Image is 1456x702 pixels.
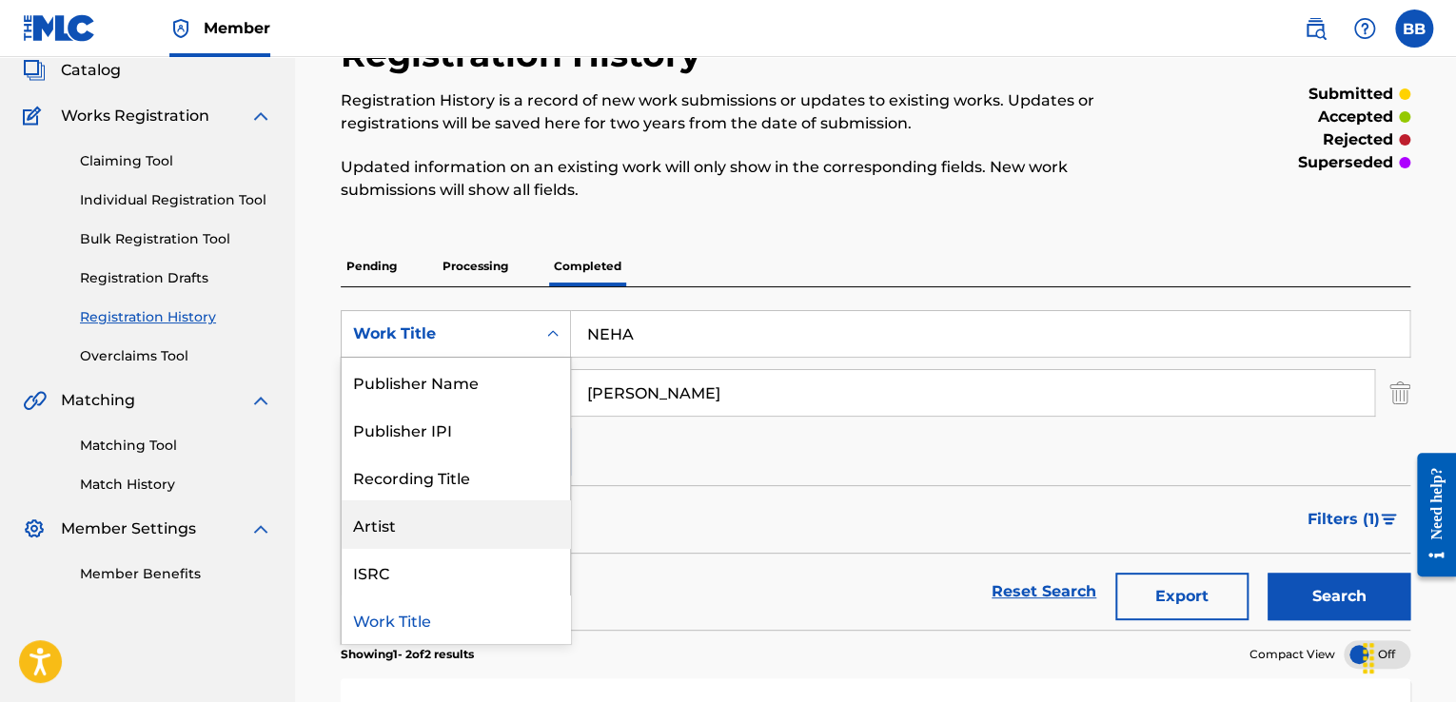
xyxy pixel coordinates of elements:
p: Completed [548,246,627,286]
a: Claiming Tool [80,151,272,171]
img: expand [249,389,272,412]
a: Reset Search [982,571,1106,613]
div: Work Title [353,322,524,345]
a: Match History [80,475,272,495]
div: Help [1346,10,1384,48]
p: Registration History is a record of new work submissions or updates to existing works. Updates or... [341,89,1164,135]
img: Catalog [23,59,46,82]
a: Registration Drafts [80,268,272,288]
p: Processing [437,246,514,286]
img: Delete Criterion [1389,369,1410,417]
img: Matching [23,389,47,412]
p: rejected [1323,128,1393,151]
p: submitted [1308,83,1393,106]
iframe: Resource Center [1403,439,1456,592]
img: MLC Logo [23,14,96,42]
img: Works Registration [23,105,48,127]
span: Filters ( 1 ) [1308,508,1380,531]
p: superseded [1298,151,1393,174]
a: Matching Tool [80,436,272,456]
div: Recording Title [342,453,570,500]
img: filter [1381,514,1397,525]
a: Overclaims Tool [80,346,272,366]
img: expand [249,105,272,127]
img: search [1304,17,1327,40]
p: Pending [341,246,403,286]
img: expand [249,517,272,540]
form: Search Form [341,310,1410,630]
p: accepted [1318,106,1393,128]
a: Bulk Registration Tool [80,229,272,249]
span: Catalog [61,59,121,82]
div: Publisher IPI [342,405,570,453]
div: Húzás [1353,630,1384,687]
a: Public Search [1296,10,1334,48]
a: Member Benefits [80,564,272,584]
iframe: Chat Widget [1361,611,1456,702]
button: Search [1268,573,1410,620]
button: Filters (1) [1296,496,1410,543]
a: Individual Registration Tool [80,190,272,210]
div: ISRC [342,548,570,595]
div: Artist [342,500,570,548]
a: CatalogCatalog [23,59,121,82]
span: Member [204,17,270,39]
div: Work Title [342,595,570,643]
p: Updated information on an existing work will only show in the corresponding fields. New work subm... [341,156,1164,202]
img: help [1353,17,1376,40]
img: Top Rightsholder [169,17,192,40]
span: Works Registration [61,105,209,127]
button: Export [1115,573,1249,620]
p: Showing 1 - 2 of 2 results [341,646,474,663]
div: Publisher Name [342,358,570,405]
a: Registration History [80,307,272,327]
span: Member Settings [61,517,196,540]
span: Compact View [1249,646,1335,663]
span: Matching [61,389,135,412]
div: User Menu [1395,10,1433,48]
div: Csevegés widget [1361,611,1456,702]
img: Member Settings [23,517,46,540]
